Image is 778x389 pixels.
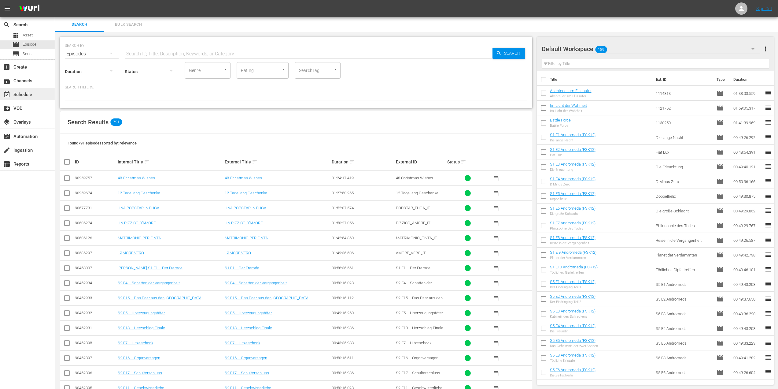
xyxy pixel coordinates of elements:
[765,178,772,185] span: reorder
[731,292,765,306] td: 00:49:37.650
[118,371,162,375] a: S2 F17 – Schulterschluss
[550,294,595,299] a: S5 E2 Andromeda (FSK12)
[75,311,116,315] div: 90462932
[223,66,228,72] button: Open
[653,306,714,321] td: S5 E3 Andromeda
[731,248,765,262] td: 00:49:42.738
[717,193,724,200] span: Episode
[3,91,10,98] span: Schedule
[332,341,394,345] div: 00:43:35.988
[396,281,434,290] span: S2 F4 – Schatten der Vergangenheit
[717,207,724,215] span: Episode
[490,246,505,260] button: playlist_add
[731,145,765,159] td: 00:48:54.391
[75,356,116,360] div: 90462897
[3,21,10,28] span: Search
[494,219,501,227] span: playlist_add
[550,212,595,216] div: Die große Schlacht
[494,234,501,242] span: playlist_add
[717,354,724,361] span: Episode
[333,66,338,72] button: Open
[550,241,595,245] div: Reise in die Vergangenheit
[717,295,724,303] span: Episode
[118,356,160,360] a: S2 F16 – Organversagen
[396,341,431,345] span: S2 F7 – Hitzeschock
[225,236,268,240] a: MATRIMONIO PER FINTA
[762,42,769,56] button: more_vert
[762,45,769,53] span: more_vert
[332,191,394,195] div: 01:27:50.265
[494,279,501,287] span: playlist_add
[717,104,724,112] span: Episode
[75,326,116,330] div: 90462931
[225,221,263,225] a: UN PIZZICO D'AMORE
[494,264,501,272] span: playlist_add
[225,251,251,255] a: L'AMORE VERO
[550,197,595,201] div: Doppelhelix
[550,309,595,313] a: S5 E3 Andromeda (FSK12)
[118,281,180,285] a: S2 F4 – Schatten der Vergangenheit
[550,235,595,240] a: S1 E8 Andromeda (FSK12)
[490,201,505,215] button: playlist_add
[756,6,772,11] a: Sign Out
[731,365,765,380] td: 00:49:26.604
[490,186,505,200] button: playlist_add
[652,71,713,88] th: Ext. ID
[731,336,765,350] td: 00:49:33.223
[332,311,394,315] div: 00:49:16.260
[550,353,595,357] a: S5 E8 Andromeda (FSK12)
[595,43,607,56] span: 189
[494,294,501,302] span: playlist_add
[332,326,394,330] div: 00:50:15.986
[252,159,257,165] span: sort
[765,163,772,170] span: reorder
[731,233,765,248] td: 00:49:26.587
[118,236,161,240] a: MATRIMONIO PER FINTA
[225,176,262,180] a: 48 Christmas Wishes
[713,71,730,88] th: Type
[68,141,137,145] span: Found 791 episodes sorted by: relevance
[332,176,394,180] div: 01:24:17.419
[225,206,266,210] a: UNA POPSTAR IN FUGA
[717,148,724,156] span: Episode
[550,265,598,269] a: S1 E10 Andromeda (FSK12)
[332,158,394,166] div: Duration
[765,222,772,229] span: reorder
[653,262,714,277] td: Tödliches Gipfeltreffen
[550,118,571,122] a: Battle Force
[225,296,309,300] a: S2 F15 – Das Paar aus den [GEOGRAPHIC_DATA]
[550,147,595,152] a: S1 E2 Andromeda (FSK12)
[550,285,595,289] div: Der Eindringling Teil 1
[75,206,116,210] div: 90677731
[653,189,714,204] td: Doppelhelix
[494,354,501,362] span: playlist_add
[118,158,223,166] div: Internal Title
[765,148,772,155] span: reorder
[765,280,772,288] span: reorder
[494,189,501,197] span: playlist_add
[653,101,714,115] td: 1121752
[550,153,595,157] div: Fiat Lux
[396,326,443,330] span: S2 F18 – Herzschlag-Finale
[731,204,765,218] td: 00:49:29.852
[653,218,714,233] td: Philosophie des Todes
[550,368,595,372] a: S5 E6 Andromeda (FSK12)
[717,310,724,317] span: Episode
[494,204,501,212] span: playlist_add
[396,206,430,210] span: POPSTAR_FUGA_IT
[550,191,595,196] a: S1 E5 Andromeda (FSK12)
[494,324,501,332] span: playlist_add
[225,371,269,375] a: S2 F17 – Schulterschluss
[75,266,116,270] div: 90463007
[731,218,765,233] td: 00:49:29.767
[492,48,525,59] button: Search
[653,248,714,262] td: Planet der Verdammten
[118,341,153,345] a: S2 F7 – Hitzeschock
[3,118,10,126] span: Overlays
[765,295,772,302] span: reorder
[765,339,772,346] span: reorder
[332,296,394,300] div: 00:50:16.112
[75,296,116,300] div: 90462933
[3,147,10,154] span: Ingestion
[765,266,772,273] span: reorder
